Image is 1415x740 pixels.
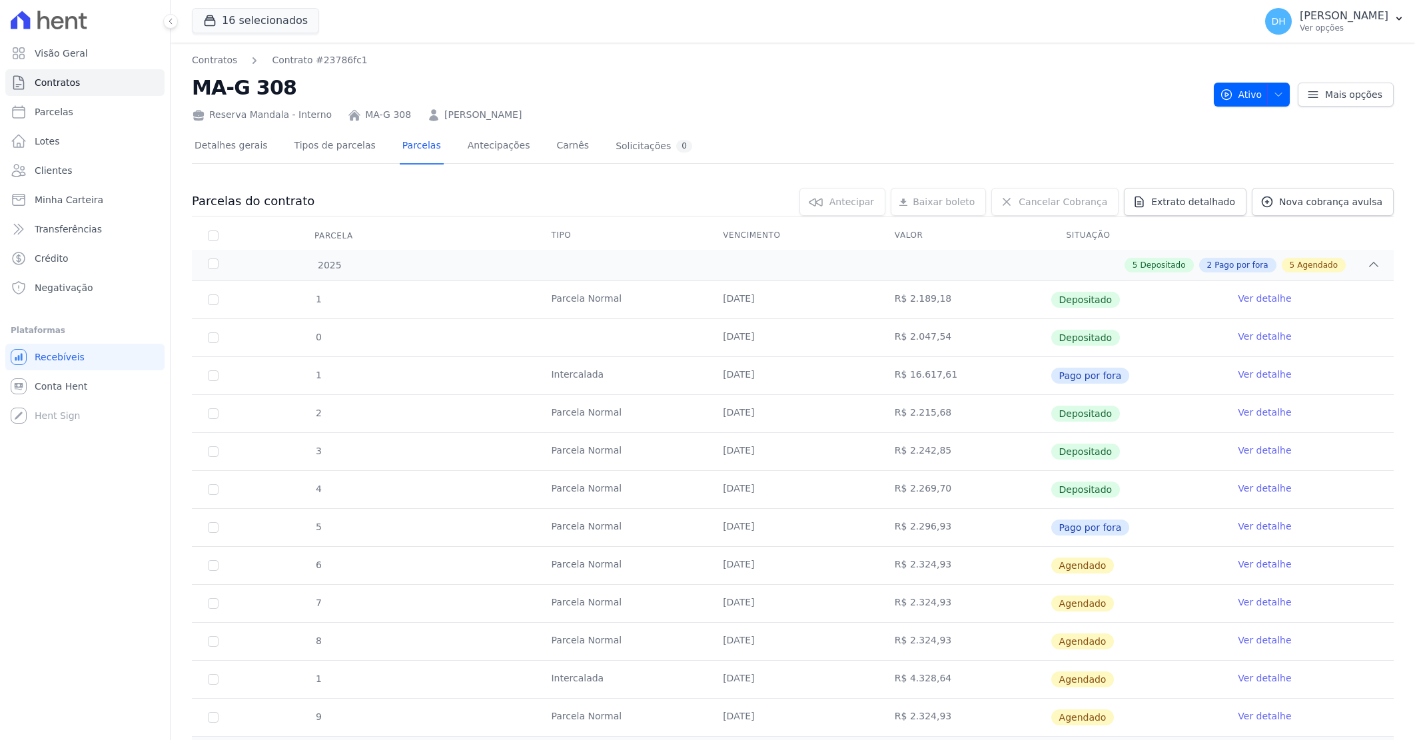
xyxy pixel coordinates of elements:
[554,129,592,165] a: Carnês
[1214,259,1268,271] span: Pago por fora
[35,135,60,148] span: Lotes
[707,623,879,660] td: [DATE]
[5,40,165,67] a: Visão Geral
[535,509,707,546] td: Parcela Normal
[535,222,707,250] th: Tipo
[13,695,45,727] iframe: Intercom live chat
[35,281,93,294] span: Negativação
[1238,330,1291,343] a: Ver detalhe
[5,69,165,96] a: Contratos
[1214,83,1290,107] button: Ativo
[5,99,165,125] a: Parcelas
[535,433,707,470] td: Parcela Normal
[35,105,73,119] span: Parcelas
[5,186,165,213] a: Minha Carteira
[1051,444,1121,460] span: Depositado
[1279,195,1382,208] span: Nova cobrança avulsa
[1298,83,1394,107] a: Mais opções
[192,8,319,33] button: 16 selecionados
[465,129,533,165] a: Antecipações
[208,332,219,343] input: Só é possível selecionar pagamentos em aberto
[35,222,102,236] span: Transferências
[208,446,219,457] input: Só é possível selecionar pagamentos em aberto
[707,661,879,698] td: [DATE]
[35,252,69,265] span: Crédito
[1238,368,1291,381] a: Ver detalhe
[616,140,692,153] div: Solicitações
[535,661,707,698] td: Intercalada
[1238,482,1291,495] a: Ver detalhe
[707,433,879,470] td: [DATE]
[314,408,322,418] span: 2
[535,547,707,584] td: Parcela Normal
[707,471,879,508] td: [DATE]
[1051,633,1115,649] span: Agendado
[192,108,332,122] div: Reserva Mandala - Interno
[5,274,165,301] a: Negativação
[1051,557,1115,573] span: Agendado
[192,73,1203,103] h2: MA-G 308
[707,281,879,318] td: [DATE]
[879,222,1051,250] th: Valor
[272,53,367,67] a: Contrato #23786fc1
[1124,188,1246,216] a: Extrato detalhado
[5,157,165,184] a: Clientes
[314,370,322,380] span: 1
[707,509,879,546] td: [DATE]
[35,164,72,177] span: Clientes
[298,222,369,249] div: Parcela
[1051,330,1121,346] span: Depositado
[5,128,165,155] a: Lotes
[208,598,219,609] input: default
[1297,259,1338,271] span: Agendado
[208,294,219,305] input: Só é possível selecionar pagamentos em aberto
[5,344,165,370] a: Recebíveis
[192,193,314,209] h3: Parcelas do contrato
[444,108,522,122] a: [PERSON_NAME]
[535,471,707,508] td: Parcela Normal
[208,370,219,381] input: Só é possível selecionar pagamentos em aberto
[314,673,322,684] span: 1
[1140,259,1185,271] span: Depositado
[1238,633,1291,647] a: Ver detalhe
[879,319,1051,356] td: R$ 2.047,54
[1252,188,1394,216] a: Nova cobrança avulsa
[707,222,879,250] th: Vencimento
[314,294,322,304] span: 1
[1151,195,1235,208] span: Extrato detalhado
[35,380,87,393] span: Conta Hent
[35,193,103,206] span: Minha Carteira
[314,332,322,342] span: 0
[314,597,322,608] span: 7
[1220,83,1262,107] span: Ativo
[1051,406,1121,422] span: Depositado
[314,484,322,494] span: 4
[1325,88,1382,101] span: Mais opções
[5,373,165,400] a: Conta Hent
[707,585,879,622] td: [DATE]
[35,47,88,60] span: Visão Geral
[879,433,1051,470] td: R$ 2.242,85
[1051,482,1121,498] span: Depositado
[400,129,444,165] a: Parcelas
[314,711,322,722] span: 9
[1133,259,1138,271] span: 5
[5,216,165,242] a: Transferências
[314,446,322,456] span: 3
[1238,406,1291,419] a: Ver detalhe
[879,623,1051,660] td: R$ 2.324,93
[535,395,707,432] td: Parcela Normal
[365,108,411,122] a: MA-G 308
[192,129,270,165] a: Detalhes gerais
[208,484,219,495] input: Só é possível selecionar pagamentos em aberto
[1238,520,1291,533] a: Ver detalhe
[879,547,1051,584] td: R$ 2.324,93
[1238,557,1291,571] a: Ver detalhe
[1238,444,1291,457] a: Ver detalhe
[208,522,219,533] input: Só é possível selecionar pagamentos em aberto
[1051,222,1222,250] th: Situação
[1051,292,1121,308] span: Depositado
[192,53,1203,67] nav: Breadcrumb
[192,53,368,67] nav: Breadcrumb
[879,395,1051,432] td: R$ 2.215,68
